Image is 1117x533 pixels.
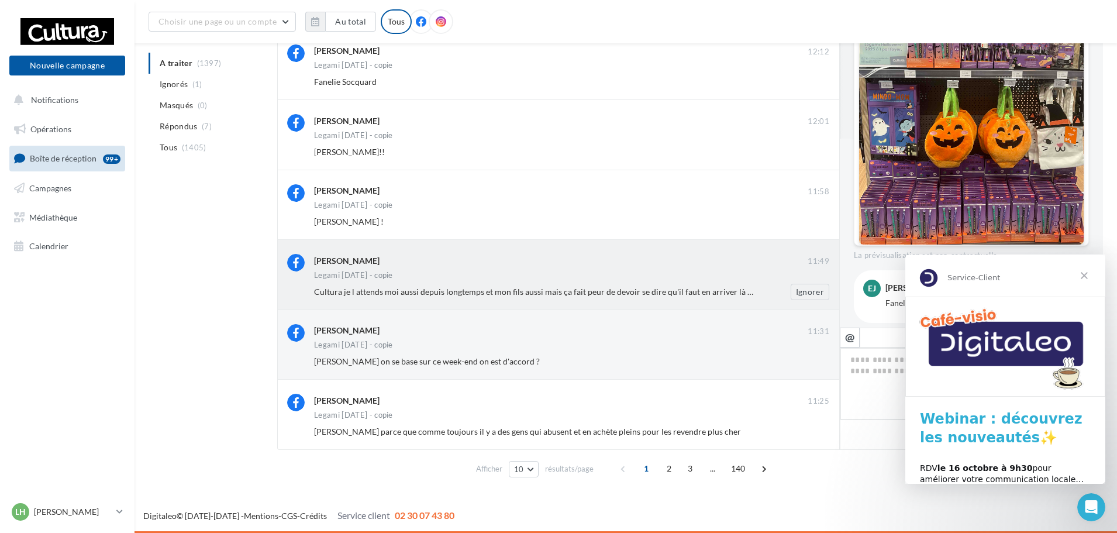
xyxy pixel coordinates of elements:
[160,142,177,153] span: Tous
[192,80,202,89] span: (1)
[9,56,125,75] button: Nouvelle campagne
[514,465,524,474] span: 10
[808,116,829,127] span: 12:01
[7,234,127,259] a: Calendrier
[281,511,297,521] a: CGS
[29,241,68,251] span: Calendrier
[840,328,860,348] button: @
[314,216,384,226] span: [PERSON_NAME] !
[149,12,296,32] button: Choisir une page ou un compte
[314,427,741,436] span: [PERSON_NAME] parce que comme toujours il y a des gens qui abusent et en achète pleins pour les r...
[314,271,393,279] div: Legami [DATE] - copie
[808,396,829,407] span: 11:25
[29,183,71,193] span: Campagnes
[808,326,829,337] span: 11:31
[7,146,127,171] a: Boîte de réception99+
[314,201,393,209] div: Legami [DATE] - copie
[314,395,380,407] div: [PERSON_NAME]
[885,297,1080,309] div: Fanelie Socquard
[202,122,212,131] span: (7)
[244,511,278,521] a: Mentions
[314,185,380,197] div: [PERSON_NAME]
[7,176,127,201] a: Campagnes
[726,459,750,478] span: 140
[868,283,876,294] span: EJ
[660,459,678,478] span: 2
[509,461,539,477] button: 10
[808,187,829,197] span: 11:58
[314,255,380,267] div: [PERSON_NAME]
[1077,493,1105,521] iframe: Intercom live chat
[15,208,185,243] div: RDV pour améliorer votre communication locale… et attirer plus de clients !
[808,256,829,267] span: 11:49
[808,47,829,57] span: 12:12
[545,463,594,474] span: résultats/page
[305,12,376,32] button: Au total
[476,463,502,474] span: Afficher
[325,12,376,32] button: Au total
[885,284,951,292] div: [PERSON_NAME]
[9,501,125,523] a: LH [PERSON_NAME]
[395,510,454,521] span: 02 30 07 43 80
[314,287,994,297] span: Cultura je l attends moi aussi depuis longtemps et mon fils aussi mais ça fait peur de devoir se ...
[854,246,1089,261] div: La prévisualisation est non-contractuelle
[160,99,193,111] span: Masqués
[103,154,120,164] div: 99+
[905,255,1105,484] iframe: Intercom live chat message
[34,506,112,518] p: [PERSON_NAME]
[160,78,188,90] span: Ignorés
[845,332,855,342] i: @
[300,511,327,521] a: Crédits
[314,115,380,127] div: [PERSON_NAME]
[681,459,699,478] span: 3
[30,124,71,134] span: Opérations
[314,147,385,157] span: [PERSON_NAME]!!
[381,9,412,34] div: Tous
[314,325,380,336] div: [PERSON_NAME]
[32,209,127,218] b: le 16 octobre à 9h30
[160,121,198,132] span: Répondus
[314,45,380,57] div: [PERSON_NAME]
[143,511,177,521] a: Digitaleo
[314,356,540,366] span: [PERSON_NAME] on se base sur ce week-end on est d'accord ?
[791,284,829,300] button: Ignorer
[314,341,393,349] div: Legami [DATE] - copie
[143,511,454,521] span: © [DATE]-[DATE] - - -
[314,132,393,139] div: Legami [DATE] - copie
[31,95,78,105] span: Notifications
[158,16,277,26] span: Choisir une page ou un compte
[198,101,208,110] span: (0)
[314,61,393,69] div: Legami [DATE] - copie
[7,205,127,230] a: Médiathèque
[314,77,377,87] span: Fanelie Socquard
[182,143,206,152] span: (1405)
[29,212,77,222] span: Médiathèque
[15,506,26,518] span: LH
[30,153,96,163] span: Boîte de réception
[7,88,123,112] button: Notifications
[337,510,390,521] span: Service client
[7,117,127,142] a: Opérations
[314,411,393,419] div: Legami [DATE] - copie
[704,459,722,478] span: ...
[637,459,656,478] span: 1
